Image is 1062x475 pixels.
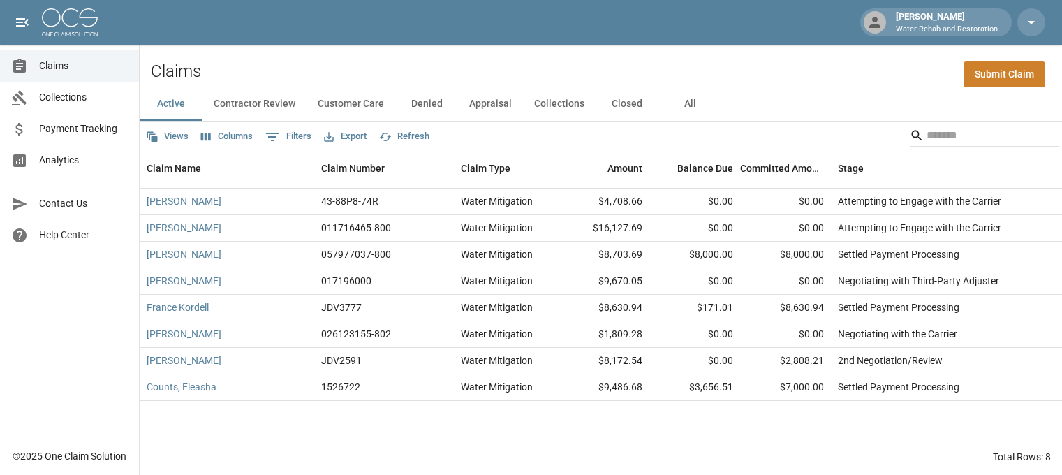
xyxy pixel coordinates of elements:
div: $2,808.21 [740,348,831,374]
div: Committed Amount [740,149,824,188]
div: Claim Type [461,149,510,188]
button: Refresh [376,126,433,147]
div: 1526722 [321,380,360,394]
div: Water Mitigation [461,194,533,208]
div: Water Mitigation [461,353,533,367]
div: Settled Payment Processing [838,380,959,394]
div: Balance Due [677,149,733,188]
div: Water Mitigation [461,274,533,288]
div: Water Mitigation [461,300,533,314]
a: [PERSON_NAME] [147,353,221,367]
button: Customer Care [307,87,395,121]
div: 43-88P8-74R [321,194,378,208]
button: Closed [596,87,658,121]
div: JDV3777 [321,300,362,314]
div: $9,486.68 [559,374,649,401]
div: [PERSON_NAME] [890,10,1003,35]
button: Views [142,126,192,147]
button: Denied [395,87,458,121]
div: $8,172.54 [559,348,649,374]
div: Amount [559,149,649,188]
h2: Claims [151,61,201,82]
div: dynamic tabs [140,87,1062,121]
div: 011716465-800 [321,221,391,235]
div: Claim Type [454,149,559,188]
div: $1,809.28 [559,321,649,348]
div: Amount [607,149,642,188]
div: $171.01 [649,295,740,321]
button: Active [140,87,202,121]
div: Claim Number [321,149,385,188]
div: Attempting to Engage with the Carrier [838,194,1001,208]
button: Select columns [198,126,256,147]
div: $0.00 [740,268,831,295]
div: 017196000 [321,274,371,288]
a: Submit Claim [964,61,1045,87]
div: Settled Payment Processing [838,300,959,314]
button: Export [320,126,370,147]
div: $9,670.05 [559,268,649,295]
button: All [658,87,721,121]
a: [PERSON_NAME] [147,247,221,261]
div: Search [910,124,1059,149]
div: $0.00 [649,215,740,242]
div: $0.00 [740,321,831,348]
div: Water Mitigation [461,380,533,394]
span: Payment Tracking [39,122,128,136]
a: France Kordell [147,300,209,314]
a: [PERSON_NAME] [147,194,221,208]
span: Claims [39,59,128,73]
button: Show filters [262,126,315,148]
div: Total Rows: 8 [993,450,1051,464]
div: Claim Name [140,149,314,188]
div: $0.00 [740,215,831,242]
div: Water Mitigation [461,221,533,235]
div: $8,630.94 [559,295,649,321]
div: Stage [838,149,864,188]
div: $8,703.69 [559,242,649,268]
div: Negotiating with the Carrier [838,327,957,341]
div: Water Mitigation [461,327,533,341]
div: $3,656.51 [649,374,740,401]
div: Claim Number [314,149,454,188]
span: Analytics [39,153,128,168]
div: $0.00 [649,268,740,295]
div: Attempting to Engage with the Carrier [838,221,1001,235]
p: Water Rehab and Restoration [896,24,998,36]
div: Water Mitigation [461,247,533,261]
div: $16,127.69 [559,215,649,242]
div: Committed Amount [740,149,831,188]
div: $0.00 [649,348,740,374]
div: 2nd Negotiation/Review [838,353,943,367]
div: Settled Payment Processing [838,247,959,261]
span: Help Center [39,228,128,242]
div: $4,708.66 [559,189,649,215]
img: ocs-logo-white-transparent.png [42,8,98,36]
div: © 2025 One Claim Solution [13,449,126,463]
div: $8,000.00 [740,242,831,268]
div: Stage [831,149,1040,188]
div: Claim Name [147,149,201,188]
a: Counts, Eleasha [147,380,216,394]
div: $7,000.00 [740,374,831,401]
div: $8,000.00 [649,242,740,268]
div: $0.00 [649,189,740,215]
span: Collections [39,90,128,105]
div: $8,630.94 [740,295,831,321]
span: Contact Us [39,196,128,211]
div: JDV2591 [321,353,362,367]
button: open drawer [8,8,36,36]
a: [PERSON_NAME] [147,221,221,235]
button: Contractor Review [202,87,307,121]
button: Collections [523,87,596,121]
div: $0.00 [649,321,740,348]
div: Negotiating with Third-Party Adjuster [838,274,999,288]
div: $0.00 [740,189,831,215]
a: [PERSON_NAME] [147,327,221,341]
a: [PERSON_NAME] [147,274,221,288]
div: 057977037-800 [321,247,391,261]
div: Balance Due [649,149,740,188]
button: Appraisal [458,87,523,121]
div: 026123155-802 [321,327,391,341]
